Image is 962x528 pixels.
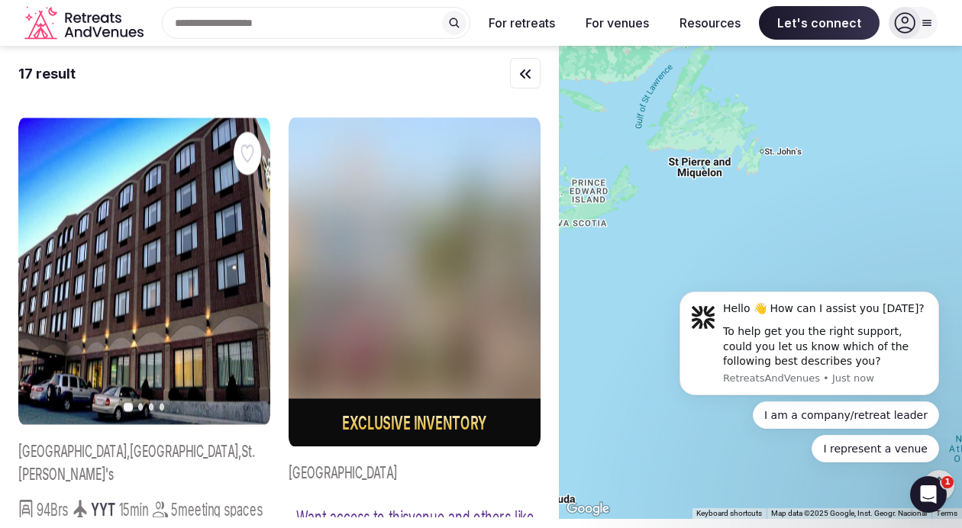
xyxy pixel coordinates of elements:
span: YYT [91,498,116,521]
img: Featured image for venue [18,118,270,424]
span: Let's connect [759,6,880,40]
a: Visit the homepage [24,6,147,40]
img: Blurred cover image for a premium venue [289,118,541,446]
div: Exclusive inventory [289,408,541,437]
button: Go to slide 2 [138,403,143,410]
button: For venues [573,6,661,40]
span: , [238,440,241,461]
img: Google [563,499,613,519]
span: 5 meeting spaces [171,497,263,523]
span: 1 [941,476,954,488]
a: Open this area in Google Maps (opens a new window) [563,499,613,519]
button: For retreats [476,6,567,40]
span: 94 Brs [37,497,68,523]
button: Go to slide 3 [149,403,153,410]
span: 15 min [119,497,148,523]
span: [GEOGRAPHIC_DATA] [289,462,397,483]
button: Resources [667,6,753,40]
span: , [127,440,130,461]
iframe: Intercom live chat [910,476,947,513]
div: 17 result [18,64,76,83]
button: Go to slide 1 [124,402,134,411]
iframe: Intercom notifications message [657,272,962,520]
span: [GEOGRAPHIC_DATA] [130,440,238,461]
svg: Retreats and Venues company logo [24,6,147,40]
button: Go to slide 4 [160,403,164,410]
span: [GEOGRAPHIC_DATA] [18,440,127,461]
